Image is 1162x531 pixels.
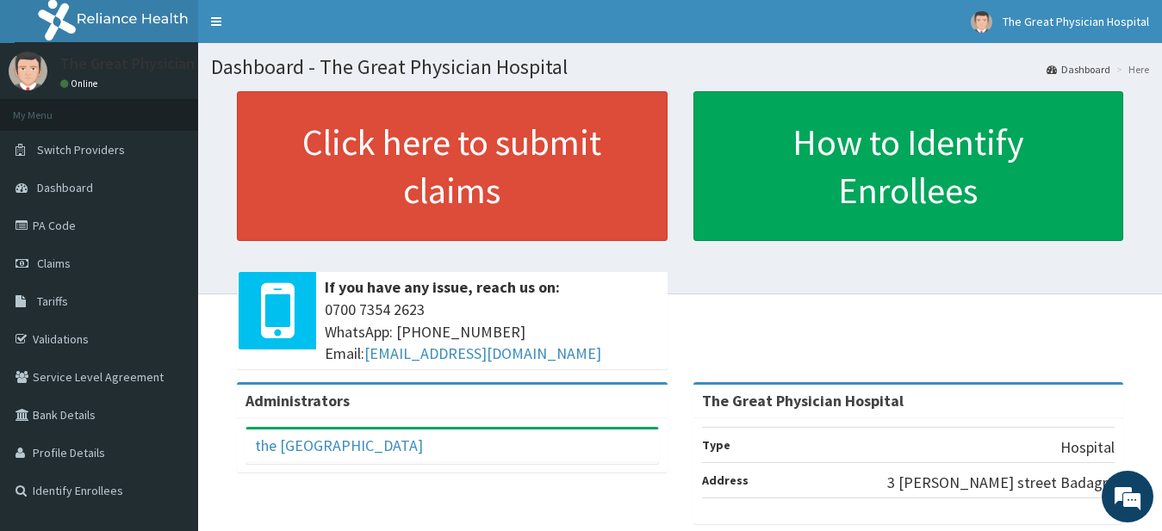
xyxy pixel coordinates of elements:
[37,142,125,157] span: Switch Providers
[255,435,423,455] a: the [GEOGRAPHIC_DATA]
[364,343,601,363] a: [EMAIL_ADDRESS][DOMAIN_NAME]
[325,277,560,297] b: If you have any issue, reach us on:
[887,472,1115,494] p: 3 [PERSON_NAME] street Badagry
[60,77,102,90] a: Online
[971,11,992,33] img: User Image
[237,91,668,241] a: Click here to submit claims
[245,391,350,411] b: Administrators
[702,437,730,453] b: Type
[37,256,71,271] span: Claims
[693,91,1124,241] a: How to Identify Enrollees
[702,391,904,411] strong: The Great Physician Hospital
[1003,14,1149,29] span: The Great Physician Hospital
[325,299,659,365] span: 0700 7354 2623 WhatsApp: [PHONE_NUMBER] Email:
[1060,436,1115,459] p: Hospital
[702,472,749,488] b: Address
[1112,62,1149,77] li: Here
[37,180,93,195] span: Dashboard
[9,52,47,90] img: User Image
[60,56,255,71] p: The Great Physician Hospital
[211,56,1149,78] h1: Dashboard - The Great Physician Hospital
[37,293,68,309] span: Tariffs
[1047,62,1110,77] a: Dashboard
